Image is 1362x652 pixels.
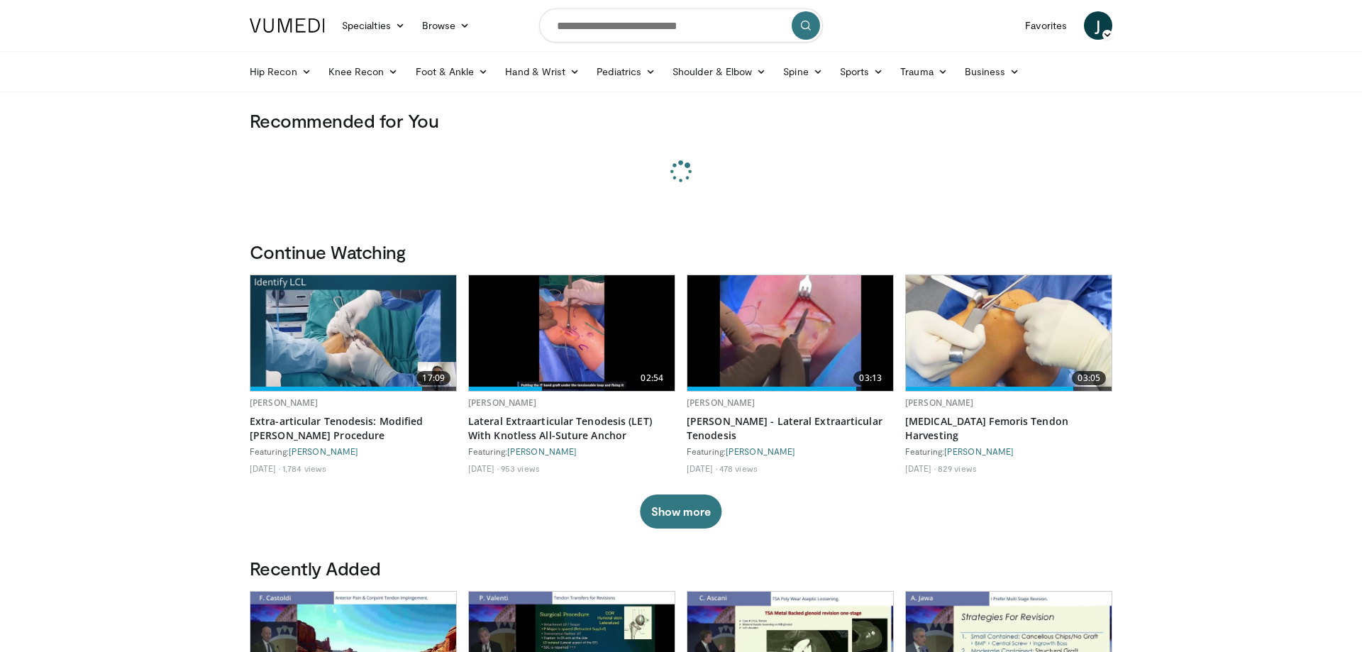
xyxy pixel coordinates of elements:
[831,57,892,86] a: Sports
[905,446,1112,457] div: Featuring:
[468,397,537,409] a: [PERSON_NAME]
[906,275,1112,391] img: 19132e7f-7c5f-463c-bc95-43925b86550a.620x360_q85_upscale.jpg
[640,494,721,529] button: Show more
[687,414,894,443] a: [PERSON_NAME] - Lateral Extraarticular Tenodesis
[407,57,497,86] a: Foot & Ankle
[687,275,893,391] a: 03:13
[664,57,775,86] a: Shoulder & Elbow
[906,275,1112,391] a: 03:05
[250,557,1112,580] h3: Recently Added
[853,371,887,385] span: 03:13
[687,446,894,457] div: Featuring:
[775,57,831,86] a: Spine
[469,275,675,391] img: 947ebe02-bc59-4f28-92d8-a666446f874b.620x360_q85_upscale.jpg
[507,446,577,456] a: [PERSON_NAME]
[250,18,325,33] img: VuMedi Logo
[501,463,540,474] li: 953 views
[892,57,956,86] a: Trauma
[250,109,1112,132] h3: Recommended for You
[241,57,320,86] a: Hip Recon
[1084,11,1112,40] a: J
[687,397,755,409] a: [PERSON_NAME]
[320,57,407,86] a: Knee Recon
[726,446,795,456] a: [PERSON_NAME]
[469,275,675,391] a: 02:54
[497,57,588,86] a: Hand & Wrist
[938,463,977,474] li: 829 views
[944,446,1014,456] a: [PERSON_NAME]
[1072,371,1106,385] span: 03:05
[956,57,1029,86] a: Business
[250,241,1112,263] h3: Continue Watching
[250,275,456,391] img: a0e69403-0f10-4164-ba23-48c128aeda71.620x360_q85_upscale.jpg
[414,11,479,40] a: Browse
[333,11,414,40] a: Specialties
[289,446,358,456] a: [PERSON_NAME]
[1017,11,1075,40] a: Favorites
[250,463,280,474] li: [DATE]
[905,414,1112,443] a: [MEDICAL_DATA] Femoris Tendon Harvesting
[250,275,456,391] a: 17:09
[468,414,675,443] a: Lateral Extraarticular Tenodesis (LET) With Knotless All-Suture Anchor
[416,371,450,385] span: 17:09
[905,397,974,409] a: [PERSON_NAME]
[905,463,936,474] li: [DATE]
[687,275,893,391] img: 526f6352-8a59-43d3-b4ec-29674c409ce9.620x360_q85_upscale.jpg
[468,446,675,457] div: Featuring:
[687,463,717,474] li: [DATE]
[539,9,823,43] input: Search topics, interventions
[468,463,499,474] li: [DATE]
[250,397,319,409] a: [PERSON_NAME]
[635,371,669,385] span: 02:54
[250,414,457,443] a: Extra-articular Tenodesis: Modified [PERSON_NAME] Procedure
[250,446,457,457] div: Featuring:
[282,463,326,474] li: 1,784 views
[588,57,664,86] a: Pediatrics
[719,463,758,474] li: 478 views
